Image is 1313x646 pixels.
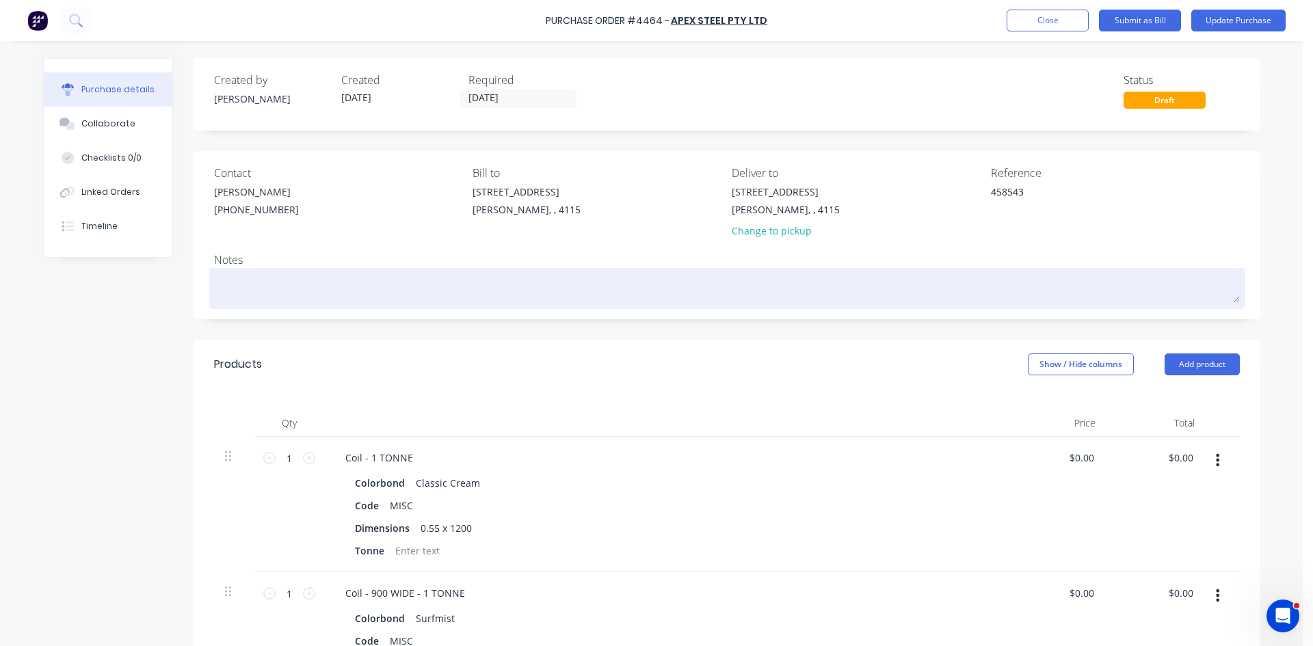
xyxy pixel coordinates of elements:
div: [PERSON_NAME] [214,185,299,199]
button: Collaborate [44,107,172,141]
button: Update Purchase [1191,10,1286,31]
div: [STREET_ADDRESS] [732,185,840,199]
div: [PHONE_NUMBER] [214,202,299,217]
div: 0.55 x 1200 [415,518,477,538]
button: Timeline [44,209,172,243]
div: [PERSON_NAME], , 4115 [473,202,581,217]
div: Coil - 900 WIDE - 1 TONNE [334,583,476,603]
a: Apex Steel Pty Ltd [671,14,767,27]
div: Purchase Order #4464 - [546,14,669,28]
button: Add product [1165,353,1240,375]
img: Factory [27,10,48,31]
div: Timeline [81,220,118,232]
div: Bill to [473,165,721,181]
div: Reference [991,165,1240,181]
div: Tonne [349,541,390,561]
div: [PERSON_NAME] [214,92,330,106]
div: Checklists 0/0 [81,152,142,164]
div: Status [1124,72,1240,88]
div: Notes [214,252,1240,268]
div: Total [1106,409,1206,437]
button: Linked Orders [44,175,172,209]
div: [STREET_ADDRESS] [473,185,581,199]
div: Products [214,356,262,373]
div: Dimensions [349,518,415,538]
iframe: Intercom live chat [1266,600,1299,632]
div: Colorbond [355,608,410,628]
button: Purchase details [44,72,172,107]
div: [PERSON_NAME], , 4115 [732,202,840,217]
div: Price [1007,409,1106,437]
div: Classic Cream [416,473,480,493]
div: Coil - 1 TONNE [334,448,424,468]
div: Created by [214,72,330,88]
div: Surfmist [416,608,455,628]
div: Draft [1124,92,1206,109]
div: Purchase details [81,83,155,96]
textarea: 458543 [991,185,1162,215]
div: MISC [384,496,419,515]
button: Close [1007,10,1089,31]
div: Qty [255,409,323,437]
div: Deliver to [732,165,981,181]
div: Created [341,72,457,88]
div: Collaborate [81,118,135,130]
button: Show / Hide columns [1028,353,1134,375]
div: Code [349,496,384,515]
div: Linked Orders [81,186,140,198]
button: Checklists 0/0 [44,141,172,175]
button: Submit as Bill [1099,10,1181,31]
div: Change to pickup [732,224,840,238]
div: Colorbond [355,473,410,493]
div: Contact [214,165,463,181]
div: Required [468,72,585,88]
